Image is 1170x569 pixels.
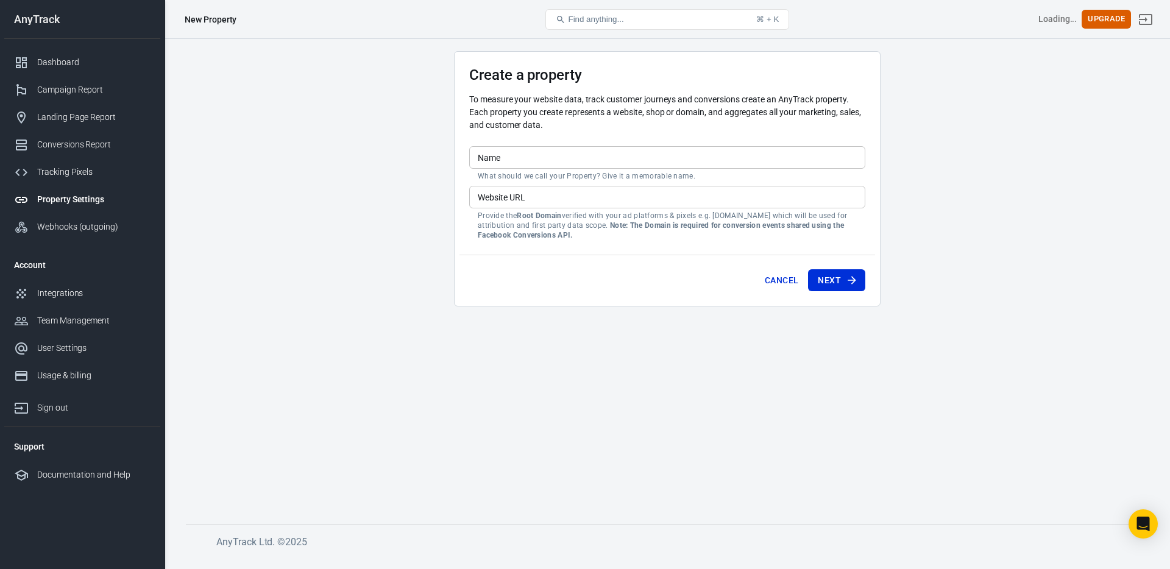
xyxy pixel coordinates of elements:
[469,146,865,169] input: Your Website Name
[4,104,160,131] a: Landing Page Report
[37,166,151,178] div: Tracking Pixels
[1129,509,1158,539] div: Open Intercom Messenger
[4,250,160,280] li: Account
[37,56,151,69] div: Dashboard
[37,111,151,124] div: Landing Page Report
[4,158,160,186] a: Tracking Pixels
[4,432,160,461] li: Support
[4,280,160,307] a: Integrations
[568,15,623,24] span: Find anything...
[1082,10,1131,29] button: Upgrade
[478,171,857,181] p: What should we call your Property? Give it a memorable name.
[469,93,865,132] p: To measure your website data, track customer journeys and conversions create an AnyTrack property...
[469,186,865,208] input: example.com
[37,401,151,414] div: Sign out
[4,362,160,389] a: Usage & billing
[4,14,160,25] div: AnyTrack
[517,211,561,220] strong: Root Domain
[4,307,160,334] a: Team Management
[4,49,160,76] a: Dashboard
[4,76,160,104] a: Campaign Report
[37,342,151,355] div: User Settings
[37,287,151,300] div: Integrations
[808,269,865,292] button: Next
[4,213,160,241] a: Webhooks (outgoing)
[756,15,779,24] div: ⌘ + K
[37,468,151,481] div: Documentation and Help
[1038,13,1077,26] div: Account id: <>
[469,66,865,83] h3: Create a property
[37,221,151,233] div: Webhooks (outgoing)
[478,221,844,239] strong: Note: The Domain is required for conversion events shared using the Facebook Conversions API.
[4,334,160,362] a: User Settings
[478,211,857,240] p: Provide the verified with your ad platforms & pixels e.g. [DOMAIN_NAME] which will be used for at...
[37,369,151,382] div: Usage & billing
[4,131,160,158] a: Conversions Report
[4,186,160,213] a: Property Settings
[185,13,236,26] div: New Property
[37,83,151,96] div: Campaign Report
[37,314,151,327] div: Team Management
[216,534,1130,550] h6: AnyTrack Ltd. © 2025
[37,193,151,206] div: Property Settings
[760,269,803,292] button: Cancel
[4,389,160,422] a: Sign out
[1131,5,1160,34] a: Sign out
[545,9,789,30] button: Find anything...⌘ + K
[37,138,151,151] div: Conversions Report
